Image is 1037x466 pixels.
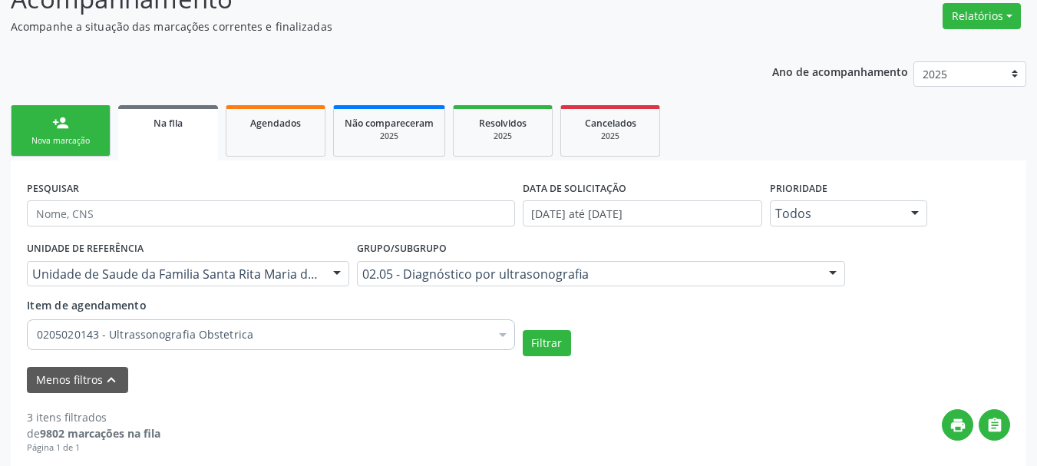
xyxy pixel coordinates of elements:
input: Selecione um intervalo [523,200,763,226]
p: Ano de acompanhamento [772,61,908,81]
button:  [979,409,1010,441]
span: Não compareceram [345,117,434,130]
span: 02.05 - Diagnóstico por ultrasonografia [362,266,814,282]
i: keyboard_arrow_up [103,372,120,388]
span: Na fila [154,117,183,130]
label: Prioridade [770,177,827,200]
div: 2025 [464,131,541,142]
span: 0205020143 - Ultrassonografia Obstetrica [37,327,490,342]
div: 3 itens filtrados [27,409,160,425]
strong: 9802 marcações na fila [40,426,160,441]
div: de [27,425,160,441]
span: Cancelados [585,117,636,130]
span: Resolvidos [479,117,527,130]
span: Agendados [250,117,301,130]
label: Grupo/Subgrupo [357,237,447,261]
p: Acompanhe a situação das marcações correntes e finalizadas [11,18,722,35]
span: Todos [775,206,896,221]
span: Unidade de Saude da Familia Santa Rita Maria do C A [PERSON_NAME] [32,266,318,282]
i: print [949,417,966,434]
div: 2025 [345,131,434,142]
label: UNIDADE DE REFERÊNCIA [27,237,144,261]
button: Relatórios [943,3,1021,29]
div: Nova marcação [22,135,99,147]
div: 2025 [572,131,649,142]
i:  [986,417,1003,434]
span: Item de agendamento [27,298,147,312]
div: Página 1 de 1 [27,441,160,454]
input: Nome, CNS [27,200,515,226]
label: PESQUISAR [27,177,79,200]
div: person_add [52,114,69,131]
label: DATA DE SOLICITAÇÃO [523,177,626,200]
button: Menos filtroskeyboard_arrow_up [27,367,128,394]
button: print [942,409,973,441]
button: Filtrar [523,330,571,356]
